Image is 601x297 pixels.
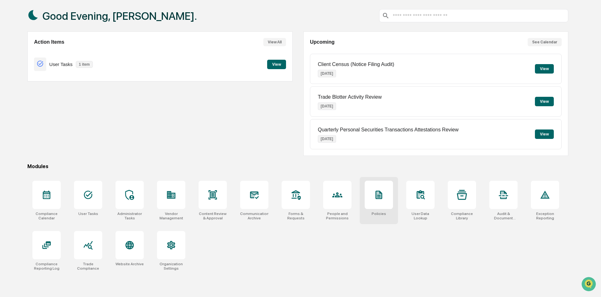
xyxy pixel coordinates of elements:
[267,61,286,67] a: View
[6,80,11,85] div: 🖐️
[32,212,61,220] div: Compliance Calendar
[318,62,394,67] p: Client Census (Notice Filing Audit)
[157,212,185,220] div: Vendor Management
[528,38,562,46] button: See Calendar
[535,97,554,106] button: View
[581,276,598,293] iframe: Open customer support
[78,212,98,216] div: User Tasks
[46,80,51,85] div: 🗄️
[34,39,64,45] h2: Action Items
[52,79,78,85] span: Attestations
[43,77,81,88] a: 🗄️Attestations
[535,129,554,139] button: View
[4,77,43,88] a: 🖐️Preclearance
[4,89,42,100] a: 🔎Data Lookup
[13,79,41,85] span: Preclearance
[263,38,286,46] button: View All
[531,212,559,220] div: Exception Reporting
[6,48,18,59] img: 1746055101610-c473b297-6a78-478c-a979-82029cc54cd1
[267,60,286,69] button: View
[107,50,115,58] button: Start new chat
[76,61,93,68] p: 1 item
[157,262,185,271] div: Organization Settings
[318,70,336,77] p: [DATE]
[318,102,336,110] p: [DATE]
[318,94,382,100] p: Trade Blotter Activity Review
[74,262,102,271] div: Trade Compliance
[115,212,144,220] div: Administrator Tasks
[489,212,518,220] div: Audit & Document Logs
[21,48,103,54] div: Start new chat
[318,127,458,133] p: Quarterly Personal Securities Transactions Attestations Review
[115,262,144,266] div: Website Archive
[310,39,334,45] h2: Upcoming
[42,10,197,22] h1: Good Evening, [PERSON_NAME].
[44,106,76,111] a: Powered byPylon
[6,92,11,97] div: 🔎
[49,62,73,67] p: User Tasks
[27,163,568,169] div: Modules
[63,107,76,111] span: Pylon
[372,212,386,216] div: Policies
[6,13,115,23] p: How can we help?
[13,91,40,97] span: Data Lookup
[323,212,351,220] div: People and Permissions
[318,135,336,143] p: [DATE]
[535,64,554,74] button: View
[21,54,80,59] div: We're available if you need us!
[282,212,310,220] div: Forms & Requests
[406,212,435,220] div: User Data Lookup
[199,212,227,220] div: Content Review & Approval
[32,262,61,271] div: Compliance Reporting Log
[448,212,476,220] div: Compliance Library
[240,212,268,220] div: Communications Archive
